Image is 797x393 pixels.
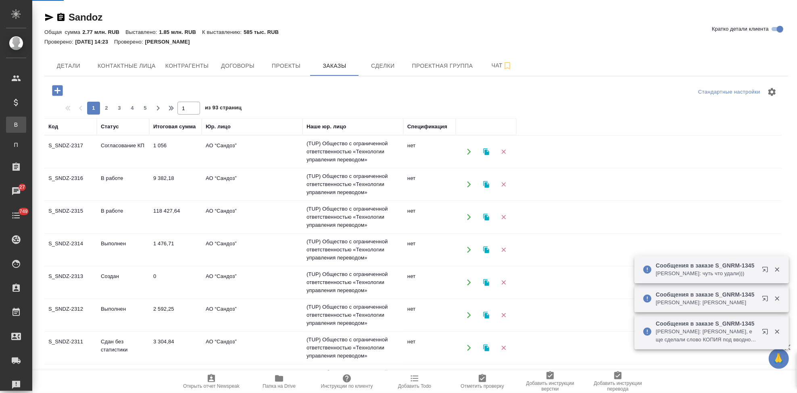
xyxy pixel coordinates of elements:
[461,307,477,324] button: Открыть
[97,268,149,297] td: Создан
[202,203,303,231] td: АО “Сандоз”
[503,61,512,71] svg: Подписаться
[478,144,494,160] button: Клонировать
[315,61,354,71] span: Заказы
[307,123,346,131] div: Наше юр. лицо
[461,383,504,389] span: Отметить проверку
[100,102,113,115] button: 2
[149,236,202,264] td: 1 476,71
[407,123,447,131] div: Спецификация
[303,168,403,201] td: (TUP) Общество с ограниченной ответственностью «Технологии управления переводом»
[205,103,242,115] span: из 93 страниц
[149,301,202,329] td: 2 592,25
[244,29,285,35] p: 585 тыс. RUB
[656,261,757,270] p: Сообщения в заказе S_GNRM-1345
[44,170,97,199] td: S_SNDZ-2316
[478,176,494,193] button: Клонировать
[403,138,456,166] td: нет
[403,268,456,297] td: нет
[412,61,473,71] span: Проектная группа
[149,138,202,166] td: 1 056
[97,138,149,166] td: Согласование КП
[139,104,152,112] span: 5
[153,123,196,131] div: Итоговая сумма
[114,39,145,45] p: Проверено:
[321,383,373,389] span: Инструкции по клиенту
[202,29,244,35] p: К выставлению:
[44,203,97,231] td: S_SNDZ-2315
[97,236,149,264] td: Выполнен
[478,340,494,356] button: Клонировать
[44,268,97,297] td: S_SNDZ-2313
[656,270,757,278] p: [PERSON_NAME]: чуть что удали)))
[403,236,456,264] td: нет
[113,102,126,115] button: 3
[2,181,30,201] a: 27
[757,324,776,343] button: Открыть в новой вкладке
[101,123,119,131] div: Статус
[461,144,477,160] button: Открыть
[303,266,403,299] td: (TUP) Общество с ограниченной ответственностью «Технологии управления переводом»
[656,328,757,344] p: [PERSON_NAME]: [PERSON_NAME], еще сделали слово КОПИЯ под вводной надписью, раньше была нужна
[495,340,512,356] button: Удалить
[303,299,403,331] td: (TUP) Общество с ограниченной ответственностью «Технологии управления переводом»
[495,242,512,258] button: Удалить
[478,274,494,291] button: Клонировать
[126,104,139,112] span: 4
[521,380,579,392] span: Добавить инструкции верстки
[589,380,647,392] span: Добавить инструкции перевода
[363,61,402,71] span: Сделки
[2,205,30,226] a: 749
[202,170,303,199] td: АО “Сандоз”
[263,383,296,389] span: Папка на Drive
[6,137,26,153] a: П
[49,61,88,71] span: Детали
[769,295,785,302] button: Закрыть
[769,328,785,335] button: Закрыть
[495,209,512,226] button: Удалить
[584,370,652,393] button: Добавить инструкции перевода
[403,203,456,231] td: нет
[10,121,22,129] span: В
[245,370,313,393] button: Папка на Drive
[303,201,403,233] td: (TUP) Общество с ограниченной ответственностью «Технологии управления переводом»
[762,82,782,102] span: Настроить таблицу
[495,274,512,291] button: Удалить
[403,301,456,329] td: нет
[478,307,494,324] button: Клонировать
[15,183,30,191] span: 27
[44,29,82,35] p: Общая сумма
[202,236,303,264] td: АО “Сандоз”
[313,370,381,393] button: Инструкции по клиенту
[461,176,477,193] button: Открыть
[461,274,477,291] button: Открыть
[44,13,54,22] button: Скопировать ссылку для ЯМессенджера
[113,104,126,112] span: 3
[461,340,477,356] button: Открыть
[757,291,776,310] button: Открыть в новой вкладке
[44,334,97,362] td: S_SNDZ-2311
[46,82,69,99] button: Добавить проект
[44,138,97,166] td: S_SNDZ-2317
[139,102,152,115] button: 5
[44,39,75,45] p: Проверено:
[69,12,102,23] a: Sandoz
[206,123,231,131] div: Юр. лицо
[6,117,26,133] a: В
[769,266,785,273] button: Закрыть
[15,207,33,215] span: 749
[202,334,303,362] td: АО “Сандоз”
[56,13,66,22] button: Скопировать ссылку
[218,61,257,71] span: Договоры
[403,170,456,199] td: нет
[126,102,139,115] button: 4
[461,242,477,258] button: Открыть
[159,29,202,35] p: 1.85 млн. RUB
[403,334,456,362] td: нет
[656,320,757,328] p: Сообщения в заказе S_GNRM-1345
[461,209,477,226] button: Открыть
[267,61,305,71] span: Проекты
[82,29,125,35] p: 2.77 млн. RUB
[44,301,97,329] td: S_SNDZ-2312
[303,234,403,266] td: (TUP) Общество с ограниченной ответственностью «Технологии управления переводом»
